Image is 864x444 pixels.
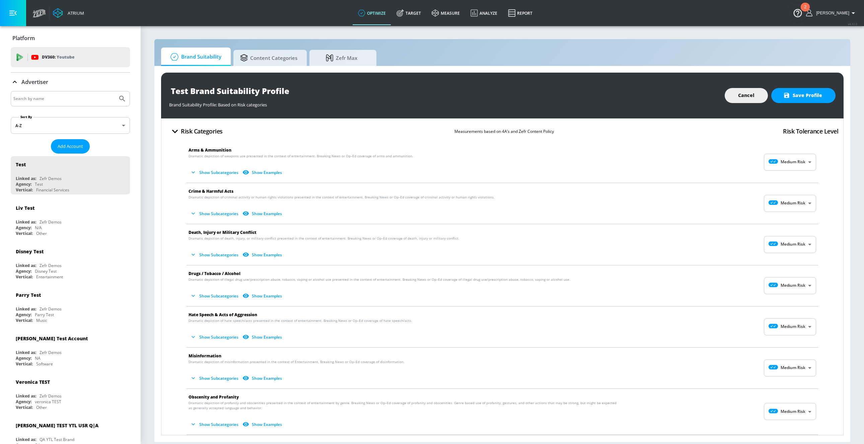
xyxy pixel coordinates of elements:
[738,91,754,100] span: Cancel
[11,47,130,67] div: DV360: Youtube
[353,1,391,25] a: optimize
[16,219,36,225] div: Linked as:
[781,365,805,371] p: Medium Risk
[168,49,221,65] span: Brand Suitability
[35,268,57,274] div: Disney Test
[11,330,130,368] div: [PERSON_NAME] Test AccountLinked as:Zefr DemosAgency:NAVertical:Software
[241,419,285,430] button: Show Examples
[36,274,63,280] div: Entertainment
[36,187,69,193] div: Financial Services
[785,91,822,100] span: Save Profile
[40,263,62,268] div: Zefr Demos
[53,8,84,18] a: Atrium
[783,126,838,136] h4: Risk Tolerance Level
[58,143,83,150] span: Add Account
[36,361,53,367] div: Software
[166,123,225,139] button: Risk Categories
[181,126,223,136] h4: Risk Categories
[36,231,47,236] div: Other
[16,350,36,355] div: Linked as:
[11,117,130,134] div: A-Z
[806,9,857,17] button: [PERSON_NAME]
[189,249,241,260] button: Show Subcategories
[11,73,130,91] div: Advertiser
[316,50,367,66] span: Zefr Max
[189,419,241,430] button: Show Subcategories
[35,399,61,405] div: veronica TEST
[16,161,26,168] div: Test
[16,306,36,312] div: Linked as:
[465,1,503,25] a: Analyze
[391,1,426,25] a: Target
[241,373,285,384] button: Show Examples
[35,181,43,187] div: Test
[804,7,806,16] div: 2
[16,437,36,442] div: Linked as:
[40,437,74,442] div: QA YTL Test Brand
[189,394,239,400] span: Obscenity and Profanity
[40,350,62,355] div: Zefr Demos
[16,268,31,274] div: Agency:
[11,156,130,194] div: TestLinked as:Zefr DemosAgency:TestVertical:Financial Services
[771,88,836,103] button: Save Profile
[813,11,849,15] span: login as: shannon.belforti@zefr.com
[16,248,44,255] div: Disney Test
[781,242,805,248] p: Medium Risk
[40,306,62,312] div: Zefr Demos
[16,263,36,268] div: Linked as:
[11,29,130,48] div: Platform
[189,195,495,200] span: Dramatic depiction of criminal activity or human rights violations presented in the context of en...
[454,128,554,135] p: Measurements based on 4A’s and Zefr Content Policy
[16,399,31,405] div: Agency:
[781,159,805,165] p: Medium Risk
[35,225,42,231] div: N/A
[16,181,31,187] div: Agency:
[16,205,34,211] div: Liv Test
[16,225,31,231] div: Agency:
[169,98,718,108] div: Brand Suitability Profile: Based on Risk categories
[848,22,857,26] span: v 4.32.0
[11,200,130,238] div: Liv TestLinked as:Zefr DemosAgency:N/AVertical:Other
[21,78,48,86] p: Advertiser
[11,287,130,325] div: Parry TestLinked as:Zefr DemosAgency:Parry TestVertical:Music
[11,374,130,412] div: Veronica TESTLinked as:Zefr DemosAgency:veronica TESTVertical:Other
[189,353,221,359] span: Misinformation
[11,243,130,281] div: Disney TestLinked as:Zefr DemosAgency:Disney TestVertical:Entertainment
[725,88,768,103] button: Cancel
[189,188,233,194] span: Crime & Harmful Acts
[241,249,285,260] button: Show Examples
[189,236,459,241] span: Dramatic depiction of death, injury, or military conflict presented in the context of entertainme...
[35,355,41,361] div: NA
[65,10,84,16] div: Atrium
[40,393,62,399] div: Zefr Demos
[426,1,465,25] a: measure
[16,335,88,342] div: [PERSON_NAME] Test Account
[40,219,62,225] div: Zefr Demos
[189,154,413,159] span: Dramatic depiction of weapons use presented in the context of entertainment. Breaking News or Op–...
[189,277,570,282] span: Dramatic depiction of illegal drug use/prescription abuse, tobacco, vaping or alcohol use present...
[16,393,36,399] div: Linked as:
[189,359,405,364] span: Dramatic depiction of misinformation presented in the context of Entertainment, Breaking News or ...
[189,373,241,384] button: Show Subcategories
[240,50,297,66] span: Content Categories
[57,54,74,61] p: Youtube
[781,409,805,415] p: Medium Risk
[781,200,805,206] p: Medium Risk
[19,115,33,119] label: Sort By
[189,230,257,235] span: Death, Injury or Military Conflict
[16,274,33,280] div: Vertical:
[241,167,285,178] button: Show Examples
[241,290,285,301] button: Show Examples
[12,34,35,42] p: Platform
[241,208,285,219] button: Show Examples
[36,318,47,323] div: Music
[16,187,33,193] div: Vertical:
[51,139,90,154] button: Add Account
[781,324,805,330] p: Medium Risk
[16,355,31,361] div: Agency:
